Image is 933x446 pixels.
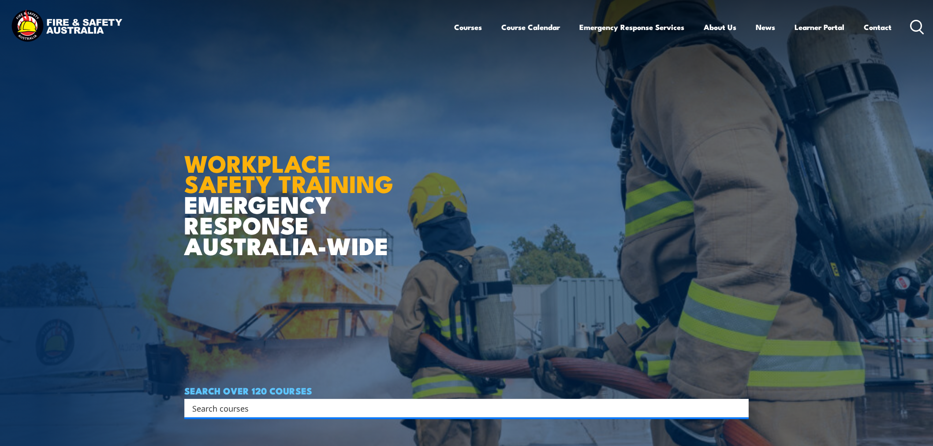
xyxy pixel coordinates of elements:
[864,15,892,39] a: Contact
[704,15,736,39] a: About Us
[501,15,560,39] a: Course Calendar
[454,15,482,39] a: Courses
[756,15,775,39] a: News
[184,386,749,395] h4: SEARCH OVER 120 COURSES
[184,130,400,256] h1: EMERGENCY RESPONSE AUSTRALIA-WIDE
[579,15,684,39] a: Emergency Response Services
[733,402,746,414] button: Search magnifier button
[194,402,731,414] form: Search form
[184,144,393,201] strong: WORKPLACE SAFETY TRAINING
[795,15,844,39] a: Learner Portal
[192,401,729,415] input: Search input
